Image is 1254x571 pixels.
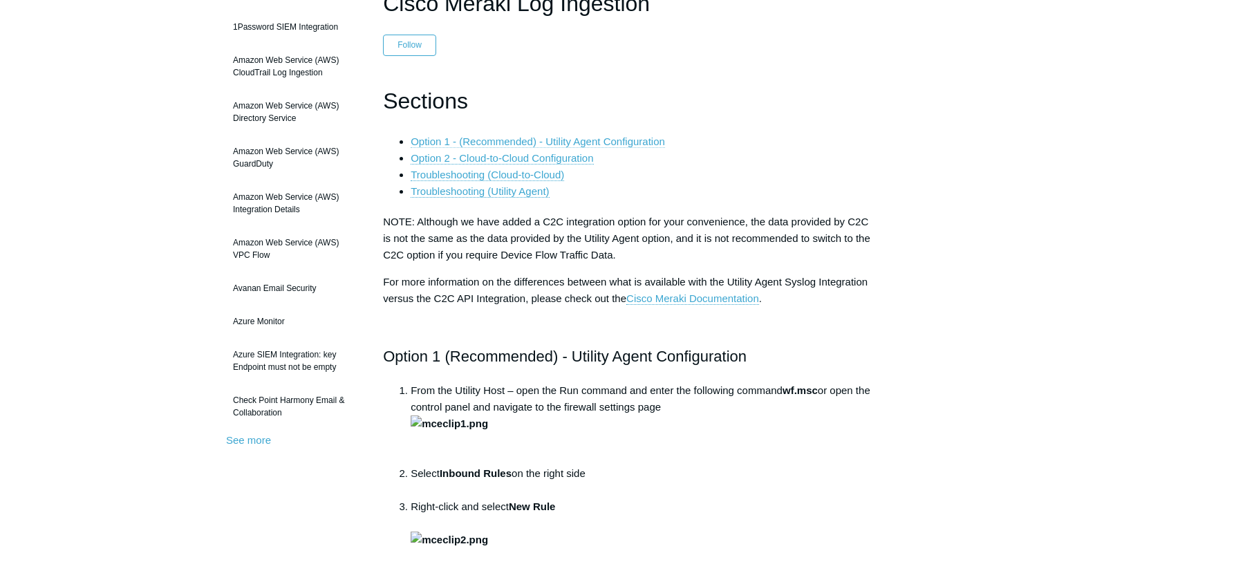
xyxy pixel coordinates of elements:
h2: Option 1 (Recommended) - Utility Agent Configuration [383,344,871,368]
img: mceclip1.png [411,415,488,432]
a: See more [226,434,271,446]
a: Amazon Web Service (AWS) VPC Flow [226,230,362,268]
li: From the Utility Host – open the Run command and enter the following command or open the control ... [411,382,871,465]
strong: New Rule [509,500,556,512]
button: Follow Article [383,35,436,55]
a: Amazon Web Service (AWS) Directory Service [226,93,362,131]
strong: Inbound Rules [440,467,512,479]
a: Azure Monitor [226,308,362,335]
a: Troubleshooting (Utility Agent) [411,185,549,198]
p: NOTE: Although we have added a C2C integration option for your convenience, the data provided by ... [383,214,871,263]
a: Amazon Web Service (AWS) GuardDuty [226,138,362,177]
a: Amazon Web Service (AWS) Integration Details [226,184,362,223]
a: Check Point Harmony Email & Collaboration [226,387,362,426]
a: Option 1 - (Recommended) - Utility Agent Configuration [411,135,665,148]
a: Avanan Email Security [226,275,362,301]
a: Azure SIEM Integration: key Endpoint must not be empty [226,341,362,380]
p: For more information on the differences between what is available with the Utility Agent Syslog I... [383,274,871,307]
a: 1Password SIEM Integration [226,14,362,40]
a: Option 2 - Cloud-to-Cloud Configuration [411,152,593,165]
img: mceclip2.png [411,532,488,548]
h1: Sections [383,84,871,119]
strong: wf.msc [783,384,818,396]
a: Troubleshooting (Cloud-to-Cloud) [411,169,564,181]
li: Select on the right side [411,465,871,498]
a: Amazon Web Service (AWS) CloudTrail Log Ingestion [226,47,362,86]
a: Cisco Meraki Documentation [626,292,759,305]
